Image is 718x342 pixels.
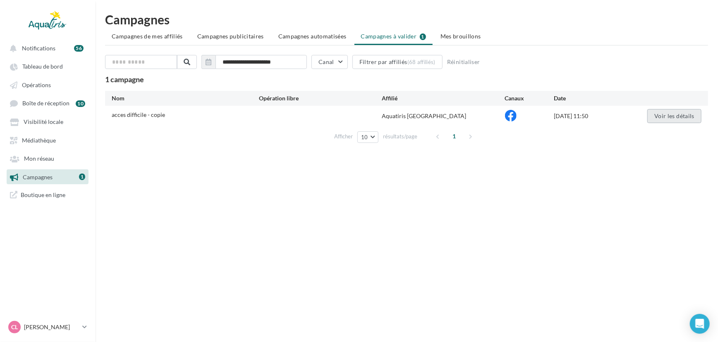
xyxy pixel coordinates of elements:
[76,100,85,107] div: 10
[554,94,627,102] div: Date
[444,57,483,67] button: Réinitialiser
[690,314,710,334] div: Open Intercom Messenger
[5,133,90,147] a: Médiathèque
[440,33,481,40] span: Mes brouillons
[23,173,53,180] span: Campagnes
[22,100,69,107] span: Boîte de réception
[105,75,144,84] span: 1 campagne
[24,155,54,162] span: Mon réseau
[5,188,90,202] a: Boutique en ligne
[22,137,56,144] span: Médiathèque
[112,33,183,40] span: Campagnes de mes affiliés
[197,33,264,40] span: Campagnes publicitaires
[554,112,627,120] div: [DATE] 11:50
[5,151,90,166] a: Mon réseau
[259,94,382,102] div: Opération libre
[7,319,89,335] a: CL [PERSON_NAME]
[383,133,417,140] span: résultats/page
[407,59,436,65] div: (68 affiliés)
[352,55,443,69] button: Filtrer par affiliés(68 affiliés)
[79,172,85,181] a: 1
[311,55,348,69] button: Canal
[22,81,51,88] span: Opérations
[5,59,90,74] a: Tableau de bord
[105,13,708,26] h1: Campagnes
[74,45,84,52] div: 56
[5,169,90,184] a: Campagnes 1
[382,94,505,102] div: Affilié
[5,114,90,129] a: Visibilité locale
[278,33,347,40] span: Campagnes automatisées
[382,112,505,120] div: Aquatiris [GEOGRAPHIC_DATA]
[22,63,63,70] span: Tableau de bord
[112,94,259,102] div: Nom
[361,134,368,140] span: 10
[647,109,701,123] button: Voir les détails
[11,323,18,331] span: CL
[22,45,55,52] span: Notifications
[79,173,85,180] div: 1
[5,40,87,55] button: Notifications 56
[448,130,461,143] span: 1
[112,111,165,118] span: acces difficile - copie
[357,131,378,143] button: 10
[334,133,353,140] span: Afficher
[5,95,90,111] a: Boîte de réception 10
[24,119,63,126] span: Visibilité locale
[5,77,90,92] a: Opérations
[24,323,79,331] p: [PERSON_NAME]
[21,191,65,199] span: Boutique en ligne
[505,94,554,102] div: Canaux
